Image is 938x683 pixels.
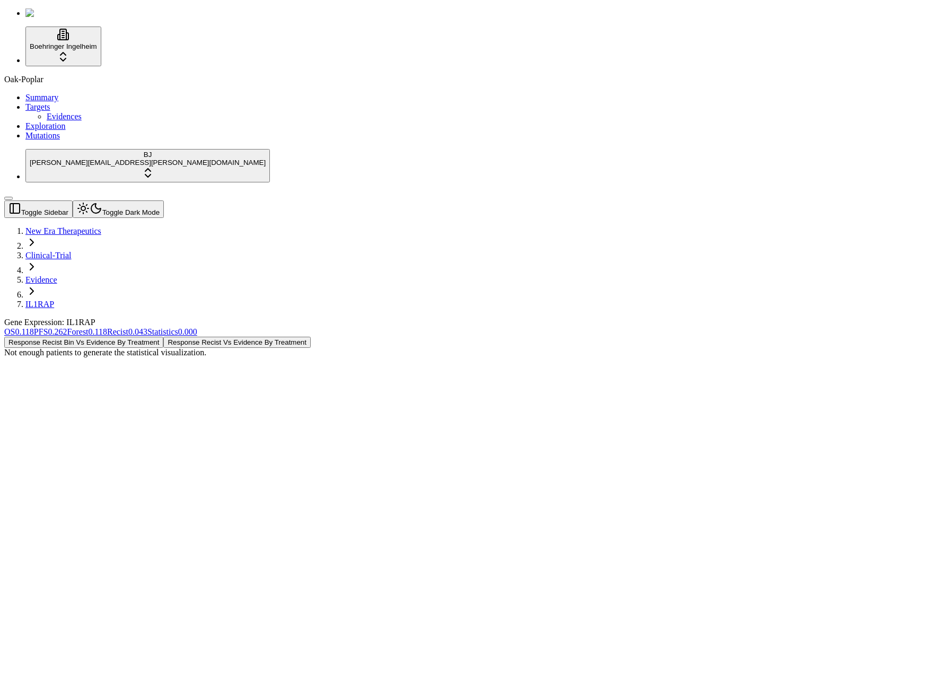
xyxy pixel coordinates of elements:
[163,337,311,348] button: Response Recist Vs Evidence By Treatment
[34,327,67,336] a: PFS0.262
[25,251,72,260] a: Clinical-Trial
[34,327,48,336] span: PFS
[15,327,33,336] span: 0.117834922136798
[89,327,107,336] span: 0.117834922136798
[67,327,89,336] span: Forest
[147,327,197,336] a: Statistics0.000
[4,197,13,200] button: Toggle Sidebar
[47,112,82,121] a: Evidences
[25,131,60,140] a: Mutations
[4,75,934,84] div: Oak-Poplar
[88,159,266,167] span: [EMAIL_ADDRESS][PERSON_NAME][DOMAIN_NAME]
[25,93,58,102] a: Summary
[147,327,178,336] span: Statistics
[4,327,34,336] a: OS0.118
[25,121,66,130] a: Exploration
[73,200,164,218] button: Toggle Dark Mode
[178,327,197,336] span: 9.68e-17
[107,327,147,336] a: Recist0.043
[128,327,147,336] span: 0.0432830869761926
[102,208,160,216] span: Toggle Dark Mode
[21,208,68,216] span: Toggle Sidebar
[4,226,832,309] nav: breadcrumb
[67,327,107,336] a: Forest0.118
[25,102,50,111] a: Targets
[144,151,152,159] span: BJ
[4,318,832,327] div: Gene Expression: IL1RAP
[4,337,163,348] button: Response Recist Bin Vs Evidence By Treatment
[25,226,101,235] a: New Era Therapeutics
[30,159,88,167] span: [PERSON_NAME]
[107,327,128,336] span: Recist
[25,149,270,182] button: BJ[PERSON_NAME][EMAIL_ADDRESS][PERSON_NAME][DOMAIN_NAME]
[4,200,73,218] button: Toggle Sidebar
[4,348,832,357] div: Not enough patients to generate the statistical visualization.
[4,327,15,336] span: OS
[30,42,97,50] span: Boehringer Ingelheim
[25,27,101,66] button: Boehringer Ingelheim
[48,327,67,336] span: 0.262470621301623
[25,300,54,309] a: IL1RAP
[25,275,57,284] a: Evidence
[25,8,66,18] img: Numenos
